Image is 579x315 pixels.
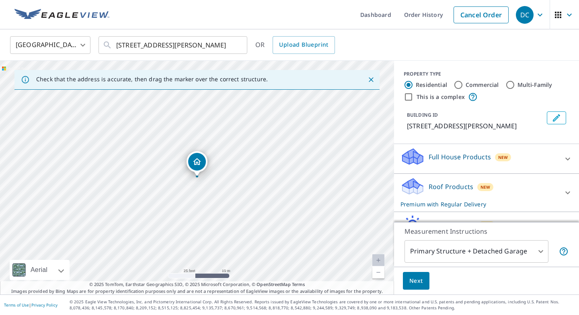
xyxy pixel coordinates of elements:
[14,9,109,21] img: EV Logo
[407,121,544,131] p: [STREET_ADDRESS][PERSON_NAME]
[36,76,268,83] p: Check that the address is accurate, then drag the marker over the correct structure.
[517,81,552,89] label: Multi-Family
[498,154,508,161] span: New
[372,254,384,266] a: Current Level 20, Zoom In Disabled
[70,299,575,311] p: © 2025 Eagle View Technologies, Inc. and Pictometry International Corp. All Rights Reserved. Repo...
[400,147,573,170] div: Full House ProductsNew
[404,226,569,236] p: Measurement Instructions
[454,6,509,23] a: Cancel Order
[400,200,558,208] p: Premium with Regular Delivery
[10,34,90,56] div: [GEOGRAPHIC_DATA]
[407,111,438,118] p: BUILDING ID
[480,184,491,190] span: New
[400,215,573,238] div: Solar ProductsNew
[279,40,328,50] span: Upload Blueprint
[28,260,50,280] div: Aerial
[466,81,499,89] label: Commercial
[366,74,376,85] button: Close
[10,260,70,280] div: Aerial
[547,111,566,124] button: Edit building 1
[89,281,305,288] span: © 2025 TomTom, Earthstar Geographics SIO, © 2025 Microsoft Corporation, ©
[187,151,207,176] div: Dropped pin, building 1, Residential property, 5308 Eleanor Brooke Way Upper Marlboro, MD 20772
[403,272,429,290] button: Next
[372,266,384,278] a: Current Level 20, Zoom Out
[416,81,447,89] label: Residential
[404,240,548,263] div: Primary Structure + Detached Garage
[292,281,305,287] a: Terms
[31,302,57,308] a: Privacy Policy
[429,220,474,230] p: Solar Products
[255,36,335,54] div: OR
[273,36,335,54] a: Upload Blueprint
[257,281,290,287] a: OpenStreetMap
[559,247,569,256] span: Your report will include the primary structure and a detached garage if one exists.
[417,93,465,101] label: This is a complex
[4,303,57,307] p: |
[409,276,423,286] span: Next
[116,34,231,56] input: Search by address or latitude-longitude
[516,6,534,24] div: DC
[400,177,573,208] div: Roof ProductsNewPremium with Regular Delivery
[404,70,569,78] div: PROPERTY TYPE
[429,182,473,191] p: Roof Products
[4,302,29,308] a: Terms of Use
[429,152,491,162] p: Full House Products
